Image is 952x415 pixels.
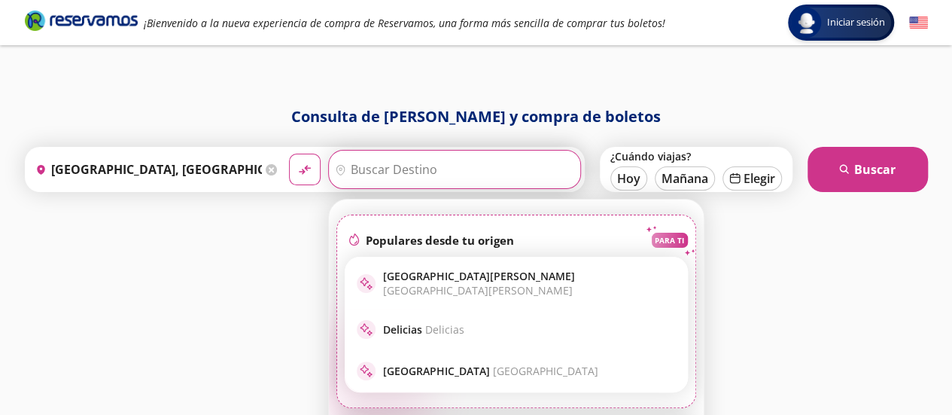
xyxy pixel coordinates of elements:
[383,364,598,378] p: [GEOGRAPHIC_DATA]
[808,147,928,192] button: Buscar
[722,166,782,191] button: Elegir
[25,9,138,36] a: Brand Logo
[29,151,262,188] input: Buscar Origen
[366,233,514,248] p: Populares desde tu origen
[610,149,782,163] label: ¿Cuándo viajas?
[383,283,573,298] span: [GEOGRAPHIC_DATA][PERSON_NAME]
[821,15,891,30] span: Iniciar sesión
[144,16,665,30] em: ¡Bienvenido a la nueva experiencia de compra de Reservamos, una forma más sencilla de comprar tus...
[25,105,928,128] h1: Consulta de [PERSON_NAME] y compra de boletos
[655,166,715,191] button: Mañana
[425,322,464,337] span: Delicias
[383,322,464,337] p: Delicias
[25,9,138,32] i: Brand Logo
[383,269,676,298] p: [GEOGRAPHIC_DATA][PERSON_NAME]
[909,14,928,32] button: English
[610,166,647,191] button: Hoy
[655,235,684,246] p: PARA TI
[329,151,576,188] input: Buscar Destino
[493,364,598,378] span: [GEOGRAPHIC_DATA]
